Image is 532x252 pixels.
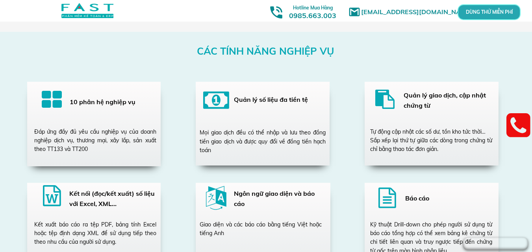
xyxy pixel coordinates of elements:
[234,95,322,105] h3: Quản lý số liệu đa tiền tệ
[293,5,333,11] span: Hotline Mua Hàng
[404,90,504,110] h3: Quản lý giao dịch, cập nhật chứng từ
[200,220,322,238] div: Giao diện và các báo cáo bằng tiếng Việt hoặc tiếng Anh
[234,189,321,209] h3: Ngôn ngữ giao diện và báo cáo
[34,220,156,246] div: Kết xuất báo cáo ra tệp PDF, bảng tính Excel hoặc tệp định dạng XML để sử dụng tiếp theo theo nhu...
[200,128,326,155] div: Mọi giao dịch đều có thể nhập và lưu theo đồng tiền giao dịch và được quy đổi về đồng tiền hạch toán
[69,189,156,209] h3: Kết nối (đọc/kết xuất) số liệu với Excel, XML…
[70,97,151,107] h3: 10 phân hệ nghiệp vụ
[479,10,499,15] p: DÙNG THỬ MIỄN PHÍ
[34,127,156,154] div: Đáp ứng đầy đủ yêu cầu nghiệp vụ của doanh nghiệp dịch vụ, thương mại, xây lắp, sản xuất theo TT1...
[370,127,492,154] div: Tự động cập nhật các số dư, tồn kho tức thời… Sắp xếp lại thứ tự giữa các dòng trong chứng từ chỉ...
[405,193,492,204] h3: Báo cáo
[361,7,477,17] h1: [EMAIL_ADDRESS][DOMAIN_NAME]
[197,43,335,59] h3: CÁC TÍNH NĂNG NGHIỆP VỤ
[280,3,345,20] h3: 0985.663.003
